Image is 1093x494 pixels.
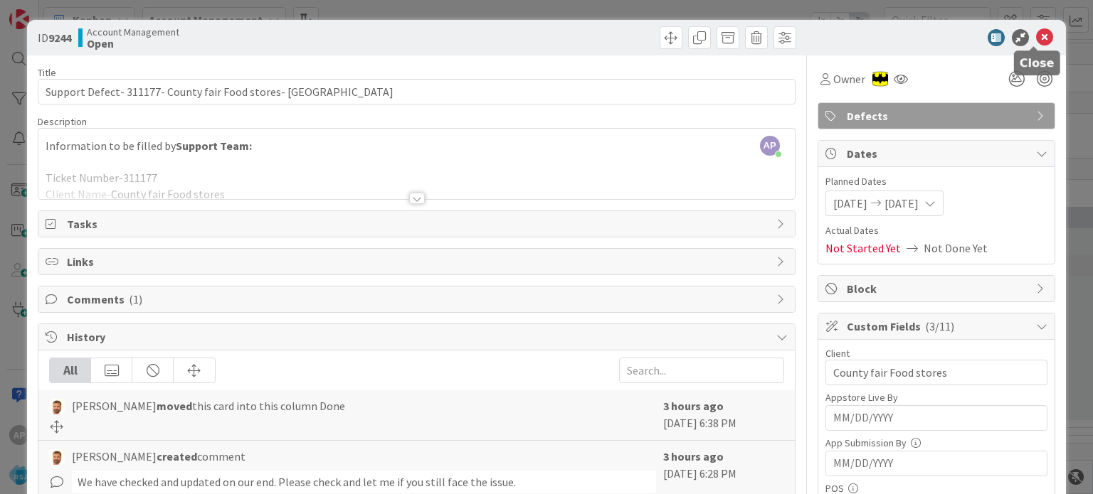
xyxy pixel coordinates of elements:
[847,145,1029,162] span: Dates
[825,483,1047,493] div: POS
[872,71,888,87] img: AC
[833,195,867,212] span: [DATE]
[38,66,56,79] label: Title
[38,29,71,46] span: ID
[924,240,988,257] span: Not Done Yet
[663,449,724,463] b: 3 hours ago
[885,195,919,212] span: [DATE]
[847,318,1029,335] span: Custom Fields
[72,471,655,493] div: We have checked and updated on our end. Please check and let me if you still face the issue.
[825,174,1047,189] span: Planned Dates
[157,449,197,463] b: created
[49,399,65,414] img: AS
[663,448,784,493] div: [DATE] 6:28 PM
[825,347,850,360] label: Client
[49,449,65,465] img: AS
[833,70,865,87] span: Owner
[157,399,192,413] b: moved
[87,38,179,49] b: Open
[825,438,1047,448] div: App Submission By
[663,397,784,433] div: [DATE] 6:38 PM
[1020,56,1055,70] h5: Close
[129,292,142,306] span: ( 1 )
[67,328,769,345] span: History
[760,136,780,156] span: AP
[847,107,1029,124] span: Defects
[87,26,179,38] span: Account Management
[67,253,769,270] span: Links
[48,31,71,45] b: 9244
[833,451,1040,476] input: MM/DD/YYYY
[72,397,345,414] span: [PERSON_NAME] this card into this column Done
[925,319,954,333] span: ( 3/11 )
[825,223,1047,238] span: Actual Dates
[38,115,87,128] span: Description
[67,215,769,232] span: Tasks
[38,79,795,104] input: type card name here...
[46,138,787,154] p: Information to be filled by
[50,358,91,382] div: All
[825,392,1047,402] div: Appstore Live By
[176,139,252,153] strong: Support Team:
[72,448,245,465] span: [PERSON_NAME] comment
[67,291,769,308] span: Comments
[833,406,1040,430] input: MM/DD/YYYY
[619,358,784,383] input: Search...
[663,399,724,413] b: 3 hours ago
[825,240,901,257] span: Not Started Yet
[847,280,1029,297] span: Block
